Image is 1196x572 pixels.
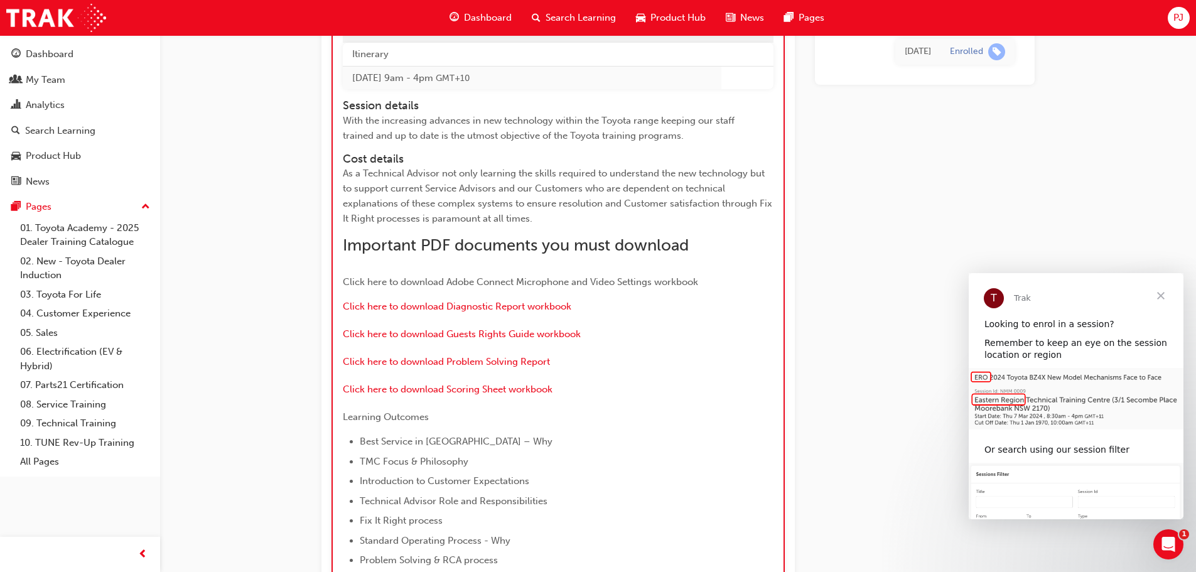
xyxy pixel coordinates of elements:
span: up-icon [141,199,150,215]
a: 06. Electrification (EV & Hybrid) [15,342,155,375]
img: Trak [6,4,106,32]
button: Pages [5,195,155,219]
span: As a Technical Advisor not only learning the skills required to understand the new technology but... [343,168,775,224]
span: pages-icon [784,10,794,26]
span: car-icon [11,151,21,162]
span: people-icon [11,75,21,86]
a: All Pages [15,452,155,472]
a: guage-iconDashboard [439,5,522,31]
span: guage-icon [450,10,459,26]
span: Australian Eastern Standard Time GMT+10 [436,73,470,84]
a: news-iconNews [716,5,774,31]
a: 04. Customer Experience [15,304,155,323]
span: Fix It Right process [360,515,443,526]
a: My Team [5,68,155,92]
span: pages-icon [11,202,21,213]
span: Search Learning [546,11,616,25]
span: Learning Outcomes [343,411,429,423]
div: My Team [26,73,65,87]
h4: Session details [343,99,751,113]
a: car-iconProduct Hub [626,5,716,31]
a: 01. Toyota Academy - 2025 Dealer Training Catalogue [15,219,155,252]
a: Analytics [5,94,155,117]
button: PJ [1168,7,1190,29]
span: guage-icon [11,49,21,60]
span: PJ [1173,11,1183,25]
a: search-iconSearch Learning [522,5,626,31]
span: With the increasing advances in new technology within the Toyota range keeping our staff trained ... [343,115,737,141]
span: Introduction to Customer Expectations [360,475,529,487]
a: Click here to download Scoring Sheet workbook [343,384,552,395]
a: Click here to download Problem Solving Report [343,356,550,367]
span: News [740,11,764,25]
a: Product Hub [5,144,155,168]
div: Pages [26,200,51,214]
a: 09. Technical Training [15,414,155,433]
iframe: Intercom live chat message [969,273,1183,519]
h4: Cost details [343,153,773,166]
span: Product Hub [650,11,706,25]
span: news-icon [726,10,735,26]
a: 08. Service Training [15,395,155,414]
span: search-icon [11,126,20,137]
a: News [5,170,155,193]
span: search-icon [532,10,541,26]
a: pages-iconPages [774,5,834,31]
th: Itinerary [343,43,721,66]
td: [DATE] 9am - 4pm [343,66,721,89]
span: 1 [1179,529,1189,539]
span: Click here to download Adobe Connect Microphone and Video Settings workbook [343,276,698,288]
span: Important PDF documents you must download [343,235,689,255]
a: Click here to download Diagnostic Report workbook [343,301,571,312]
span: chart-icon [11,100,21,111]
a: 03. Toyota For Life [15,285,155,305]
iframe: Intercom live chat [1153,529,1183,559]
span: Problem Solving & RCA process [360,554,498,566]
div: Analytics [26,98,65,112]
span: Pages [799,11,824,25]
a: 07. Parts21 Certification [15,375,155,395]
div: Dashboard [26,47,73,62]
div: Enrolled [950,46,983,58]
a: 02. New - Toyota Dealer Induction [15,252,155,285]
div: Search Learning [25,124,95,138]
a: Search Learning [5,119,155,143]
div: Tue Aug 19 2025 09:46:51 GMT+1000 (Australian Eastern Standard Time) [905,45,931,59]
span: Dashboard [464,11,512,25]
span: prev-icon [138,547,148,563]
div: News [26,175,50,189]
div: Product Hub [26,149,81,163]
span: Technical Advisor Role and Responsibilities [360,495,547,507]
a: Dashboard [5,43,155,66]
span: Best Service in [GEOGRAPHIC_DATA] – Why [360,436,552,447]
a: Click here to download Guests Rights Guide workbook [343,328,581,340]
span: car-icon [636,10,645,26]
span: learningRecordVerb_ENROLL-icon [988,43,1005,60]
span: Standard Operating Process - Why [360,535,510,546]
span: TMC Focus & Philosophy [360,456,468,467]
button: DashboardMy TeamAnalyticsSearch LearningProduct HubNews [5,40,155,195]
a: 05. Sales [15,323,155,343]
span: news-icon [11,176,21,188]
a: 10. TUNE Rev-Up Training [15,433,155,453]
